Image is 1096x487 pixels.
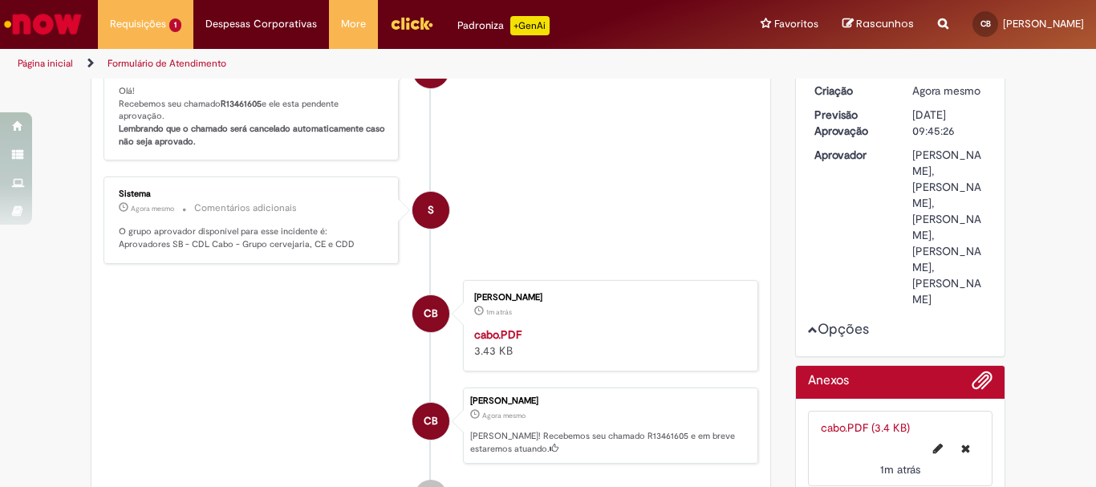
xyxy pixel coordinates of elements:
dt: Aprovador [802,147,901,163]
div: [PERSON_NAME] [474,293,741,302]
div: System [412,192,449,229]
div: [PERSON_NAME], [PERSON_NAME], [PERSON_NAME], [PERSON_NAME], [PERSON_NAME] [912,147,987,307]
time: 29/08/2025 10:45:34 [131,204,174,213]
span: 1 [169,18,181,32]
span: More [341,16,366,32]
div: Padroniza [457,16,550,35]
img: ServiceNow [2,8,84,40]
img: click_logo_yellow_360x200.png [390,11,433,35]
span: 1m atrás [880,462,920,477]
time: 29/08/2025 10:45:26 [482,411,526,420]
span: Favoritos [774,16,818,32]
span: Agora mesmo [131,204,174,213]
span: Rascunhos [856,16,914,31]
a: Formulário de Atendimento [108,57,226,70]
div: Clara Alice Marques Bueno [412,403,449,440]
span: Agora mesmo [912,83,980,98]
div: 3.43 KB [474,327,741,359]
span: Despesas Corporativas [205,16,317,32]
span: Requisições [110,16,166,32]
dt: Previsão Aprovação [802,107,901,139]
button: Excluir cabo.PDF [952,436,980,461]
small: Comentários adicionais [194,201,297,215]
p: [PERSON_NAME]! Recebemos seu chamado R13461605 e em breve estaremos atuando. [470,430,749,455]
div: Clara Alice Marques Bueno [412,295,449,332]
h2: Anexos [808,374,849,388]
button: Editar nome de arquivo cabo.PDF [923,436,952,461]
span: CB [424,402,438,440]
p: +GenAi [510,16,550,35]
a: cabo.PDF [474,327,522,342]
span: CB [980,18,991,29]
dt: Criação [802,83,901,99]
div: [PERSON_NAME] [470,396,749,406]
span: S [428,191,434,229]
div: Sistema [119,189,386,199]
time: 29/08/2025 10:45:26 [912,83,980,98]
p: Olá! Recebemos seu chamado e ele esta pendente aprovação. [119,85,386,148]
ul: Trilhas de página [12,49,719,79]
b: Lembrando que o chamado será cancelado automaticamente caso não seja aprovado. [119,123,388,148]
a: Rascunhos [842,17,914,32]
div: 29/08/2025 10:45:26 [912,83,987,99]
span: [PERSON_NAME] [1003,17,1084,30]
p: O grupo aprovador disponível para esse incidente é: Aprovadores SB - CDL Cabo - Grupo cervejaria,... [119,225,386,250]
span: 1m atrás [486,307,512,317]
time: 29/08/2025 10:45:04 [486,307,512,317]
span: Agora mesmo [482,411,526,420]
a: Página inicial [18,57,73,70]
span: CB [424,294,438,333]
b: R13461605 [221,98,262,110]
button: Adicionar anexos [972,370,992,399]
div: [DATE] 09:45:26 [912,107,987,139]
li: Clara Alice Marques Bueno [104,388,758,465]
a: cabo.PDF (3.4 KB) [821,420,910,435]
